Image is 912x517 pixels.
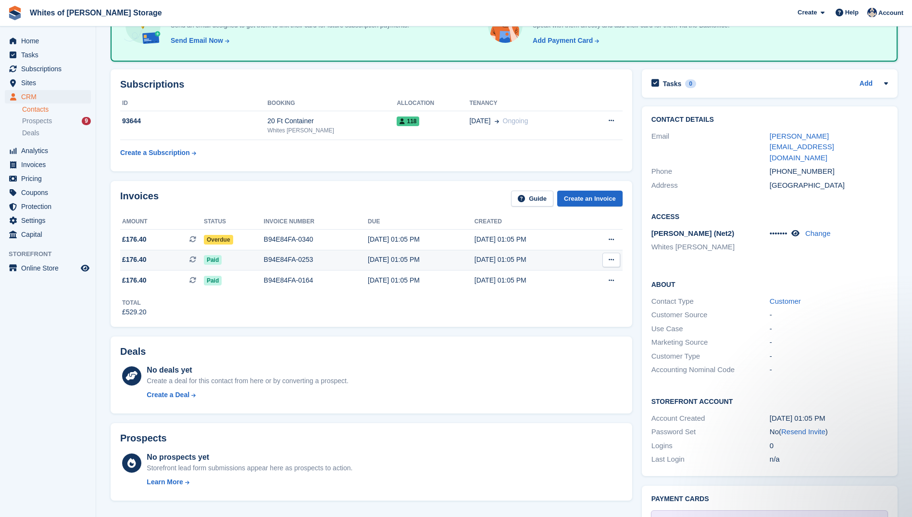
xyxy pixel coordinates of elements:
h2: Contact Details [651,116,888,124]
div: Accounting Nominal Code [651,364,770,375]
a: menu [5,158,91,171]
div: 9 [82,117,91,125]
th: Booking [267,96,397,111]
div: Create a Deal [147,390,189,400]
span: Tasks [21,48,79,62]
div: Logins [651,440,770,452]
div: [DATE] 01:05 PM [368,255,475,265]
span: Help [845,8,859,17]
h2: Deals [120,346,146,357]
h2: Subscriptions [120,79,623,90]
div: Send Email Now [171,36,223,46]
a: Guide [511,191,553,207]
a: Preview store [79,262,91,274]
div: Phone [651,166,770,177]
div: [DATE] 01:05 PM [475,275,581,285]
div: Use Case [651,323,770,335]
div: B94E84FA-0253 [264,255,368,265]
a: Prospects 9 [22,116,91,126]
a: Contacts [22,105,91,114]
h2: Storefront Account [651,396,888,406]
span: Ongoing [503,117,528,125]
h2: Tasks [663,79,682,88]
span: ( ) [779,427,828,436]
th: Amount [120,214,204,230]
span: £176.40 [122,234,147,245]
th: Due [368,214,475,230]
span: Online Store [21,261,79,275]
span: Deals [22,129,39,138]
div: n/a [770,454,888,465]
div: Marketing Source [651,337,770,348]
div: B94E84FA-0340 [264,234,368,245]
a: menu [5,200,91,213]
span: £176.40 [122,275,147,285]
span: Protection [21,200,79,213]
img: stora-icon-8386f47178a22dfd0bd8f6a31ec36ba5ce8667c1dd55bd0f319d3a0aa187defe.svg [8,6,22,20]
span: Capital [21,228,79,241]
a: menu [5,186,91,199]
th: ID [120,96,267,111]
span: [PERSON_NAME] (Net2) [651,229,735,237]
div: [DATE] 01:05 PM [368,275,475,285]
a: menu [5,214,91,227]
div: - [770,310,888,321]
a: Customer [770,297,801,305]
div: [DATE] 01:05 PM [770,413,888,424]
a: Create an Invoice [557,191,623,207]
a: Create a Deal [147,390,348,400]
a: Learn More [147,477,352,487]
a: menu [5,34,91,48]
a: menu [5,62,91,76]
span: ••••••• [770,229,787,237]
span: Account [878,8,903,18]
div: Total [122,298,147,307]
img: Wendy [867,8,877,17]
div: No deals yet [147,364,348,376]
div: Whites [PERSON_NAME] [267,126,397,135]
div: 0 [685,79,696,88]
span: Paid [204,255,222,265]
div: 93644 [120,116,267,126]
div: - [770,323,888,335]
span: Create [798,8,817,17]
span: Home [21,34,79,48]
a: Add Payment Card [529,36,600,46]
div: [PHONE_NUMBER] [770,166,888,177]
div: Last Login [651,454,770,465]
th: Tenancy [469,96,583,111]
span: Analytics [21,144,79,157]
a: Add [860,78,873,90]
span: Pricing [21,172,79,185]
a: menu [5,48,91,62]
th: Created [475,214,581,230]
li: Whites [PERSON_NAME] [651,242,770,253]
div: - [770,364,888,375]
h2: Prospects [120,433,167,444]
span: [DATE] [469,116,490,126]
span: Settings [21,214,79,227]
a: Resend Invite [781,427,825,436]
div: No [770,427,888,438]
div: Customer Source [651,310,770,321]
div: Address [651,180,770,191]
div: Email [651,131,770,164]
div: Create a Subscription [120,148,190,158]
a: Create a Subscription [120,144,196,162]
a: menu [5,228,91,241]
h2: Payment cards [651,495,888,503]
div: Add Payment Card [533,36,593,46]
span: Prospects [22,116,52,126]
span: 118 [397,116,419,126]
div: Create a deal for this contact from here or by converting a prospect. [147,376,348,386]
div: Storefront lead form submissions appear here as prospects to action. [147,463,352,473]
h2: Invoices [120,191,159,207]
div: Password Set [651,427,770,438]
span: Overdue [204,235,233,245]
span: Invoices [21,158,79,171]
th: Allocation [397,96,469,111]
span: £176.40 [122,255,147,265]
div: - [770,351,888,362]
div: [GEOGRAPHIC_DATA] [770,180,888,191]
div: Customer Type [651,351,770,362]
